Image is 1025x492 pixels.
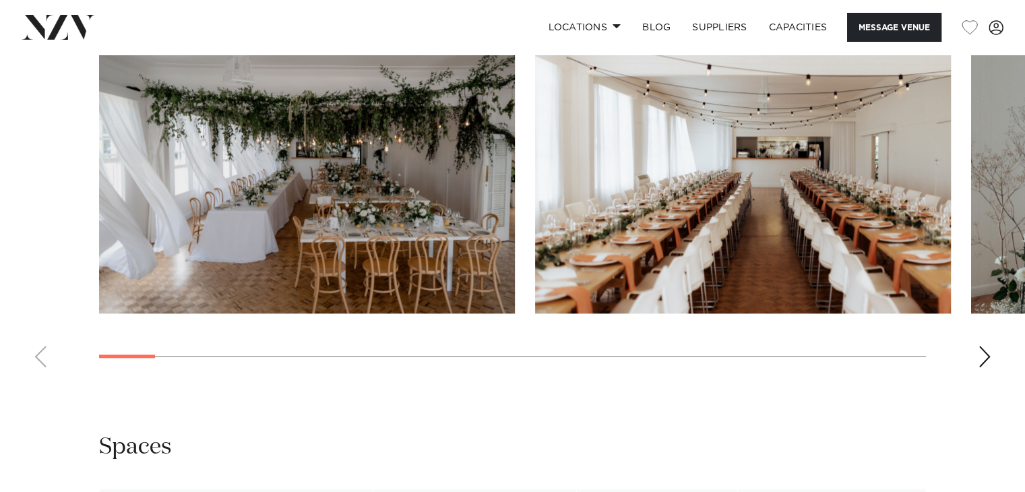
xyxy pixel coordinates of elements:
a: Locations [537,13,631,42]
h2: Spaces [99,432,172,462]
img: nzv-logo.png [22,15,95,39]
swiper-slide: 2 / 28 [535,8,951,313]
a: Capacities [758,13,838,42]
a: SUPPLIERS [681,13,757,42]
swiper-slide: 1 / 28 [99,8,515,313]
a: BLOG [631,13,681,42]
button: Message Venue [847,13,941,42]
